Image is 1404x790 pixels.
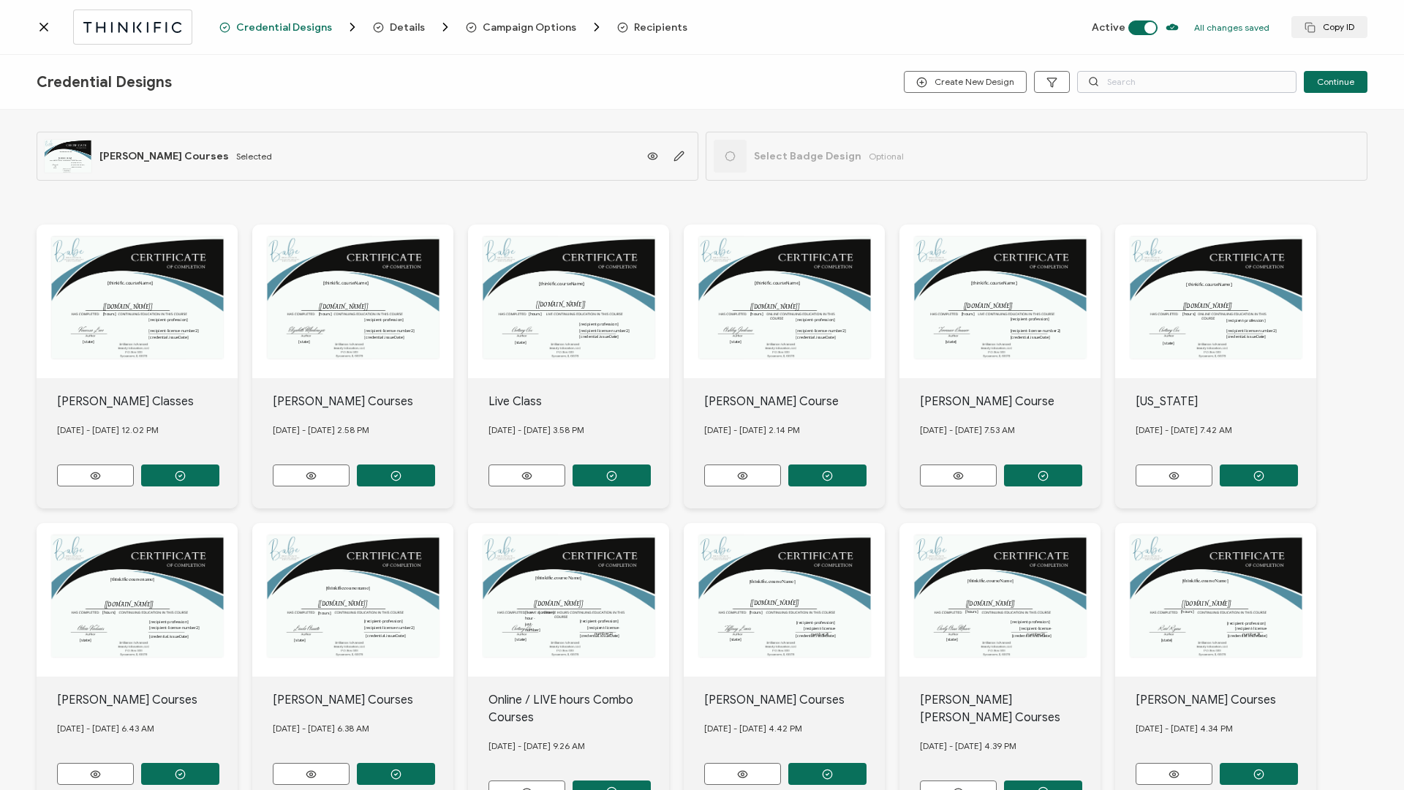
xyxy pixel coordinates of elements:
[1092,21,1125,34] span: Active
[273,393,454,410] div: [PERSON_NAME] Courses
[57,691,238,709] div: [PERSON_NAME] Courses
[634,22,687,33] span: Recipients
[1331,720,1404,790] iframe: Chat Widget
[37,73,172,91] span: Credential Designs
[81,18,184,37] img: thinkific.svg
[99,150,229,162] span: [PERSON_NAME] Courses
[219,20,793,34] div: Breadcrumb
[57,410,238,450] div: [DATE] - [DATE] 12.02 PM
[704,709,886,748] div: [DATE] - [DATE] 4.42 PM
[920,410,1101,450] div: [DATE] - [DATE] 7.53 AM
[1305,22,1354,33] span: Copy ID
[273,691,454,709] div: [PERSON_NAME] Courses
[904,71,1027,93] button: Create New Design
[219,20,360,34] span: Credential Designs
[1136,410,1317,450] div: [DATE] - [DATE] 7.42 AM
[1194,22,1269,33] p: All changes saved
[704,393,886,410] div: [PERSON_NAME] Course
[920,726,1101,766] div: [DATE] - [DATE] 4.39 PM
[1136,393,1317,410] div: [US_STATE]
[273,410,454,450] div: [DATE] - [DATE] 2.58 PM
[1077,71,1297,93] input: Search
[373,20,453,34] span: Details
[1317,78,1354,86] span: Continue
[1136,709,1317,748] div: [DATE] - [DATE] 4.34 PM
[236,151,272,162] span: Selected
[483,22,576,33] span: Campaign Options
[704,691,886,709] div: [PERSON_NAME] Courses
[390,22,425,33] span: Details
[1136,691,1317,709] div: [PERSON_NAME] Courses
[920,393,1101,410] div: [PERSON_NAME] Course
[617,22,687,33] span: Recipients
[57,709,238,748] div: [DATE] - [DATE] 6.43 AM
[57,393,238,410] div: [PERSON_NAME] Classes
[273,709,454,748] div: [DATE] - [DATE] 6.38 AM
[920,691,1101,726] div: [PERSON_NAME] [PERSON_NAME] Courses
[236,22,332,33] span: Credential Designs
[488,410,670,450] div: [DATE] - [DATE] 3.58 PM
[869,151,904,162] span: Optional
[488,393,670,410] div: Live Class
[1304,71,1367,93] button: Continue
[488,726,670,766] div: [DATE] - [DATE] 9.26 AM
[704,410,886,450] div: [DATE] - [DATE] 2.14 PM
[1291,16,1367,38] button: Copy ID
[466,20,604,34] span: Campaign Options
[488,691,670,726] div: Online / LIVE hours Combo Courses
[916,77,1014,88] span: Create New Design
[754,150,861,162] span: Select Badge Design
